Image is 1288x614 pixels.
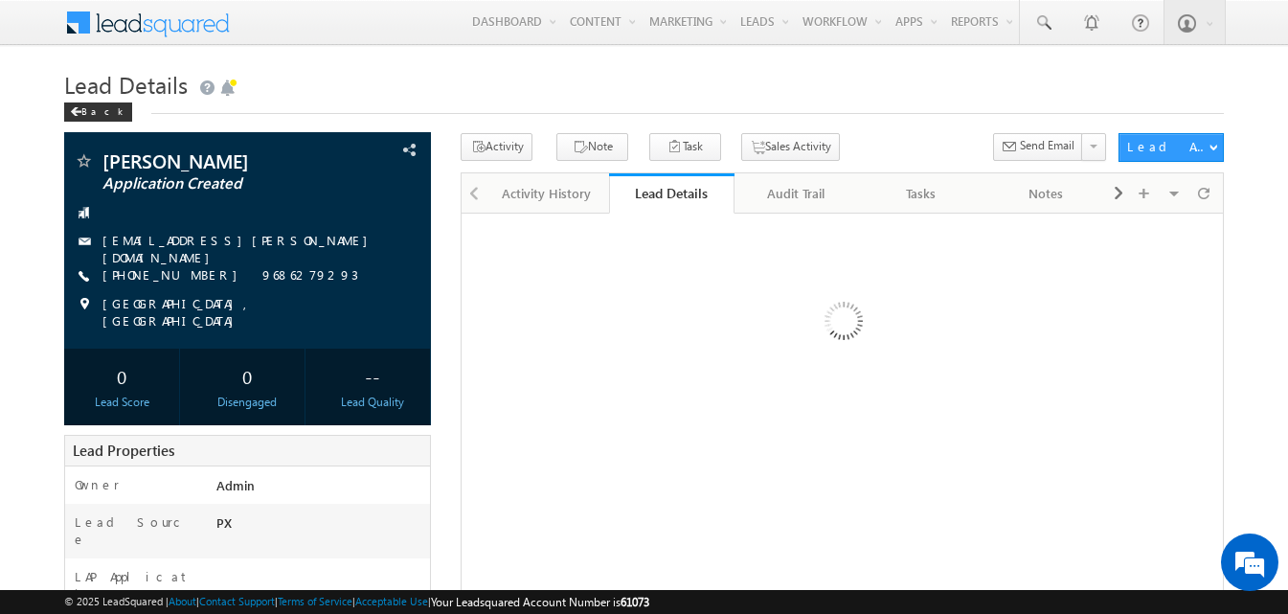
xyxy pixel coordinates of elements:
span: 61073 [621,595,649,609]
div: Lead Details [623,184,719,202]
button: Activity [461,133,532,161]
span: © 2025 LeadSquared | | | | | [64,593,649,611]
a: Terms of Service [278,595,352,607]
div: Disengaged [194,394,300,411]
label: Lead Source [75,513,197,548]
div: Lead Quality [320,394,425,411]
a: Audit Trail [734,173,859,214]
a: Contact Support [199,595,275,607]
span: [PERSON_NAME] [102,151,328,171]
button: Lead Actions [1119,133,1224,162]
a: Lead Details [609,173,734,214]
span: Your Leadsquared Account Number is [431,595,649,609]
span: Lead Details [64,69,188,100]
label: Owner [75,476,120,493]
div: Notes [999,182,1091,205]
div: Lead Score [69,394,174,411]
span: [PHONE_NUMBER] 9686279293 [102,266,358,285]
span: [GEOGRAPHIC_DATA], [GEOGRAPHIC_DATA] [102,295,397,330]
div: -- [320,358,425,394]
div: 0 [194,358,300,394]
div: Tasks [874,182,966,205]
div: Lead Actions [1127,138,1209,155]
a: Notes [983,173,1108,214]
div: Audit Trail [750,182,842,205]
label: LAP Application Status [75,568,197,603]
a: [EMAIL_ADDRESS][PERSON_NAME][DOMAIN_NAME] [102,232,377,265]
button: Note [556,133,628,161]
div: PX [212,513,430,540]
span: Admin [216,477,255,493]
span: Application Created [102,174,328,193]
a: Acceptable Use [355,595,428,607]
button: Send Email [993,133,1083,161]
button: Sales Activity [741,133,840,161]
img: Loading... [743,225,941,423]
span: Lead Properties [73,441,174,460]
a: Tasks [859,173,983,214]
div: Back [64,102,132,122]
div: Activity History [500,182,592,205]
div: 0 [69,358,174,394]
a: Activity History [485,173,609,214]
a: About [169,595,196,607]
a: Back [64,102,142,118]
span: Send Email [1020,137,1074,154]
button: Task [649,133,721,161]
